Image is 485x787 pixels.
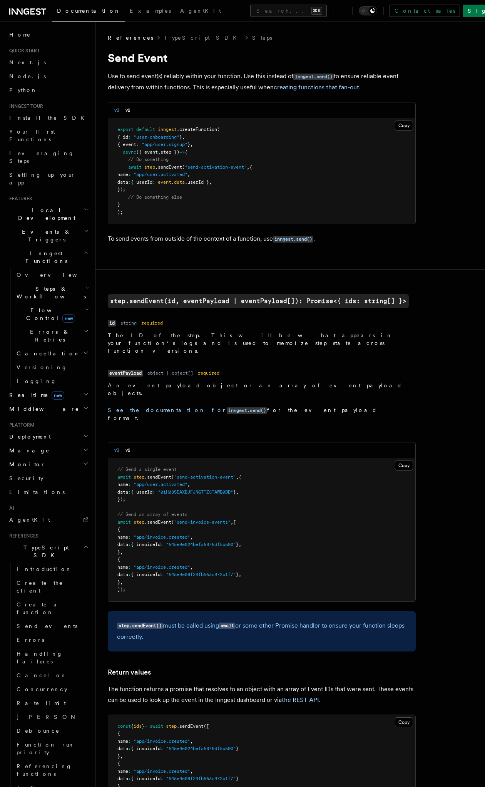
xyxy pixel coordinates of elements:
[13,619,90,633] a: Send events
[117,776,128,781] span: data
[236,572,239,577] span: }
[6,533,38,539] span: References
[117,738,128,744] span: name
[128,172,131,177] span: :
[233,519,236,525] span: [
[17,364,67,370] span: Versioning
[6,146,90,168] a: Leveraging Steps
[190,534,193,540] span: ,
[13,347,90,360] button: Cancellation
[6,444,90,457] button: Manage
[128,542,131,547] span: :
[130,8,171,14] span: Examples
[236,746,239,751] span: }
[9,115,89,121] span: Install the SDK
[117,769,128,774] span: name
[134,738,190,744] span: "app/invoice.created"
[6,168,90,189] a: Setting up your app
[128,534,131,540] span: :
[249,164,252,170] span: {
[6,402,90,416] button: Middleware
[13,325,90,347] button: Errors & Retries
[17,700,66,706] span: Rate limit
[117,134,128,140] span: { id
[219,623,235,629] code: await
[9,59,46,65] span: Next.js
[141,320,163,326] dd: required
[166,572,236,577] span: "645e9e08f29fb563c972b1f7"
[108,71,416,93] p: Use to send event(s) reliably within your function. Use this instead of to ensure reliable event ...
[6,206,84,222] span: Local Development
[142,723,144,729] span: }
[117,187,125,192] span: });
[108,370,143,377] code: eventPayload
[6,430,90,444] button: Deployment
[158,489,233,495] span: "01H08SEAXBJFJNGTTZ5TAWB0BD"
[128,134,131,140] span: :
[9,517,50,523] span: AgentKit
[134,769,190,774] span: "app/invoice.created"
[161,746,163,751] span: :
[13,759,90,781] a: Referencing functions
[108,332,403,355] p: The ID of the step. This will be what appears in your function's logs and is used to memoize step...
[6,447,50,454] span: Manage
[6,391,64,399] span: Realtime
[17,566,72,572] span: Introduction
[13,562,90,576] a: Introduction
[114,442,119,458] button: v3
[9,475,43,481] span: Security
[134,519,144,525] span: step
[233,489,236,495] span: }
[108,294,409,308] code: step.sendEvent(id, eventPayload | eventPayload[]): Promise<{ ids: string[] }>
[166,723,177,729] span: step
[13,696,90,710] a: Rate limit
[108,320,116,327] code: id
[9,150,74,164] span: Leveraging Steps
[117,746,128,751] span: data
[217,127,220,132] span: (
[177,127,217,132] span: .createFunction
[185,164,247,170] span: "send-activation-event"
[158,179,171,185] span: event
[108,684,416,705] p: The function returns a promise that resolves to an object with an array of Event IDs that were se...
[174,474,236,480] span: "send-activation-event"
[13,282,90,303] button: Steps & Workflows
[120,549,123,555] span: ,
[117,723,131,729] span: const
[131,572,161,577] span: { invoiceId
[13,710,90,724] a: [PERSON_NAME]
[134,172,187,177] span: "app/user.activated"
[236,776,239,781] span: }
[174,179,185,185] span: data
[52,391,64,400] span: new
[13,360,90,374] a: Versioning
[161,776,163,781] span: :
[131,542,161,547] span: { invoiceId
[6,48,40,54] span: Quick start
[128,769,131,774] span: :
[17,686,67,692] span: Concurrency
[128,164,142,170] span: await
[236,474,239,480] span: ,
[108,406,403,422] p: for the event payload format.
[359,6,377,15] button: Toggle dark mode
[311,7,322,15] kbd: ⌘K
[128,482,131,487] span: :
[236,542,239,547] span: }
[117,179,128,185] span: data
[395,121,413,131] button: Copy
[395,717,413,727] button: Copy
[152,489,155,495] span: :
[144,723,147,729] span: =
[250,5,327,17] button: Search...⌘K
[128,194,182,200] span: // Do something else
[13,668,90,682] a: Cancel on
[166,776,236,781] span: "645e9e08f29fb563c972b1f7"
[120,320,137,326] dd: string
[231,519,233,525] span: ,
[6,457,90,471] button: Monitor
[179,134,182,140] span: }
[144,519,171,525] span: .sendEvent
[108,667,151,678] a: Return values
[13,374,90,388] a: Logging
